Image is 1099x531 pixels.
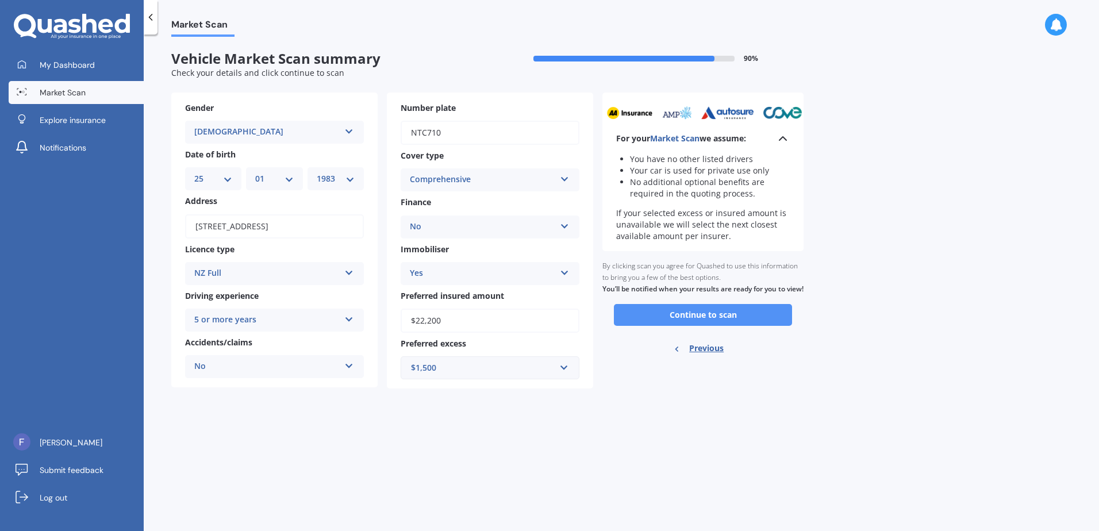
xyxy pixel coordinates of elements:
[194,125,340,139] div: [DEMOGRAPHIC_DATA]
[171,51,487,67] span: Vehicle Market Scan summary
[185,149,236,160] span: Date of birth
[40,87,86,98] span: Market Scan
[401,338,466,349] span: Preferred excess
[762,106,801,120] img: cove_sm.webp
[40,142,86,153] span: Notifications
[650,133,700,144] span: Market Scan
[744,55,758,63] span: 90 %
[410,220,555,234] div: No
[9,109,144,132] a: Explore insurance
[630,176,790,199] li: No additional optional benefits are required in the quoting process.
[194,313,340,327] div: 5 or more years
[171,19,235,34] span: Market Scan
[40,437,102,448] span: [PERSON_NAME]
[9,53,144,76] a: My Dashboard
[401,244,449,255] span: Immobiliser
[660,106,691,120] img: amp_sm.png
[40,464,103,476] span: Submit feedback
[40,114,106,126] span: Explore insurance
[700,106,753,120] img: autosure_sm.webp
[171,67,344,78] span: Check your details and click continue to scan
[13,433,30,451] img: ACg8ocI5ssidfXj2HehY1sfa-uRElm5LhMLFFRUo1suH6TH_OKjRcA=s96-c
[401,290,504,301] span: Preferred insured amount
[185,196,217,207] span: Address
[194,360,340,374] div: No
[401,197,431,208] span: Finance
[40,59,95,71] span: My Dashboard
[411,361,555,374] div: $1,500
[185,290,259,301] span: Driving experience
[9,459,144,482] a: Submit feedback
[401,150,444,161] span: Cover type
[605,106,651,120] img: aa_sm.webp
[194,267,340,280] div: NZ Full
[9,81,144,104] a: Market Scan
[185,337,252,348] span: Accidents/claims
[185,244,235,255] span: Licence type
[616,207,790,242] p: If your selected excess or insured amount is unavailable we will select the next closest availabl...
[602,284,804,294] b: You’ll be notified when your results are ready for you to view!
[185,102,214,113] span: Gender
[630,165,790,176] li: Your car is used for private use only
[616,133,746,144] b: For your we assume:
[401,102,456,113] span: Number plate
[614,304,792,326] button: Continue to scan
[630,153,790,165] li: You have no other listed drivers
[9,431,144,454] a: [PERSON_NAME]
[9,486,144,509] a: Log out
[689,340,724,357] span: Previous
[410,173,555,187] div: Comprehensive
[9,136,144,159] a: Notifications
[40,492,67,503] span: Log out
[602,251,804,304] div: By clicking scan you agree for Quashed to use this information to bring you a few of the best opt...
[410,267,555,280] div: Yes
